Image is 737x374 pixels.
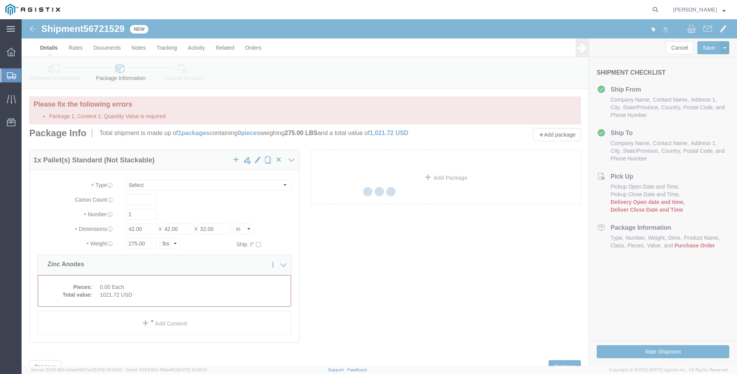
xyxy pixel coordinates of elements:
[347,367,367,372] a: Feedback
[609,367,728,373] span: Copyright © [DATE]-[DATE] Agistix Inc., All Rights Reserved
[328,367,347,372] a: Support
[126,367,207,372] span: Client: 2025.18.0-198a450
[92,367,122,372] span: [DATE] 10:10:00
[673,5,717,14] span: Jennifer Watkins
[177,367,207,372] span: [DATE] 10:06:13
[673,5,726,14] button: [PERSON_NAME]
[5,4,60,15] img: logo
[31,367,122,372] span: Server: 2025.18.0-a0edd1917ac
